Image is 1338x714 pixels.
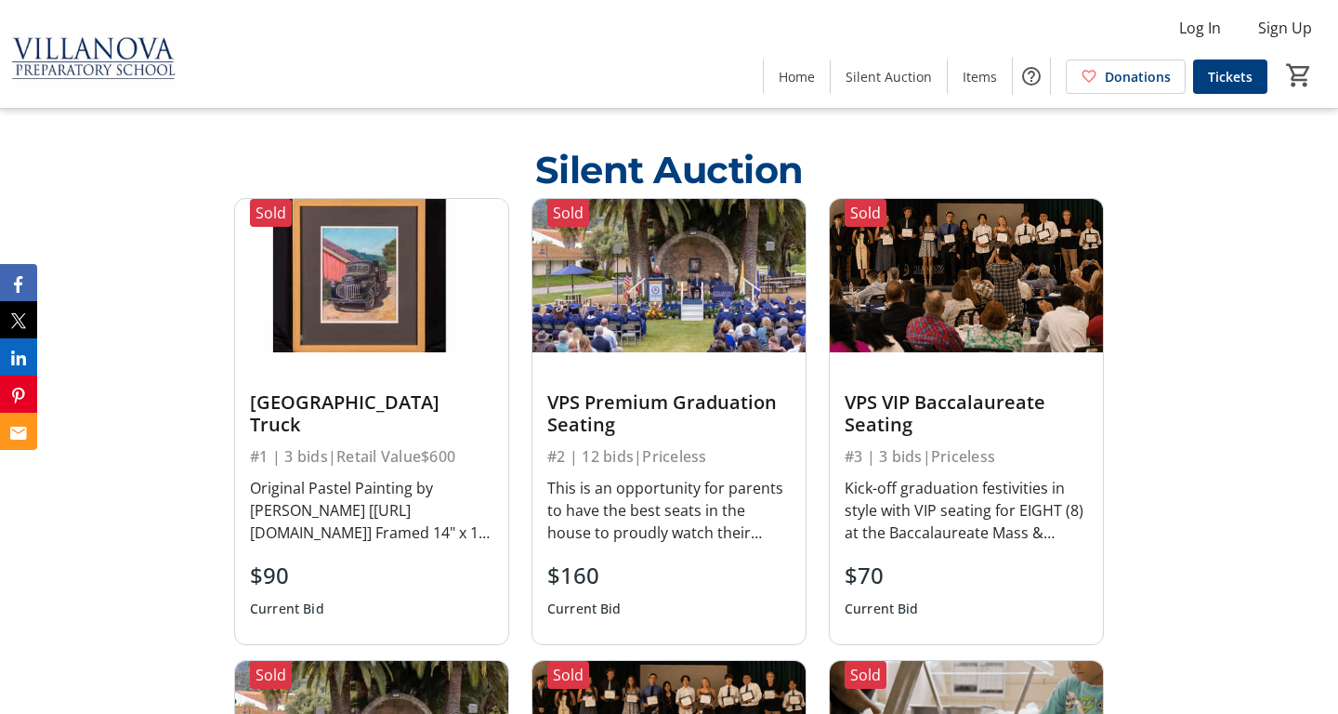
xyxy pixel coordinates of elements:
div: Sold [250,199,292,227]
div: Sold [547,661,589,689]
div: This is an opportunity for parents to have the best seats in the house to proudly watch their son... [547,477,791,544]
div: Original Pastel Painting by [PERSON_NAME] [[URL][DOMAIN_NAME]] Framed 14" x 16" [PERSON_NAME] was... [250,477,493,544]
a: Silent Auction [831,59,947,94]
div: Current Bid [250,592,324,626]
a: Donations [1066,59,1186,94]
img: Villanova Preparatory School's Logo [11,7,177,100]
span: Sign Up [1258,17,1312,39]
div: $160 [547,559,622,592]
div: VPS Premium Graduation Seating [547,391,791,436]
div: #3 | 3 bids | Priceless [845,443,1088,469]
a: Home [764,59,830,94]
div: $90 [250,559,324,592]
span: Log In [1179,17,1221,39]
img: VPS Premium Graduation Seating [532,199,806,352]
span: Home [779,67,815,86]
div: VPS VIP Baccalaureate Seating [845,391,1088,436]
a: Tickets [1193,59,1267,94]
div: Silent Auction [535,142,804,198]
img: Old Creek Road Truck [235,199,508,352]
div: Current Bid [845,592,919,626]
div: Kick-off graduation festivities in style with VIP seating for EIGHT (8) at the Baccalaureate Mass... [845,477,1088,544]
button: Cart [1282,59,1316,92]
span: Silent Auction [846,67,932,86]
div: $70 [845,559,919,592]
button: Sign Up [1243,13,1327,43]
span: Tickets [1208,67,1253,86]
button: Help [1013,58,1050,95]
img: VPS VIP Baccalaureate Seating [830,199,1103,352]
div: [GEOGRAPHIC_DATA] Truck [250,391,493,436]
div: #1 | 3 bids | Retail Value $600 [250,443,493,469]
div: Sold [845,661,886,689]
a: Items [948,59,1012,94]
span: Donations [1105,67,1171,86]
div: Sold [547,199,589,227]
div: Sold [250,661,292,689]
div: Current Bid [547,592,622,626]
button: Log In [1164,13,1236,43]
div: Sold [845,199,886,227]
span: Items [963,67,997,86]
div: #2 | 12 bids | Priceless [547,443,791,469]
